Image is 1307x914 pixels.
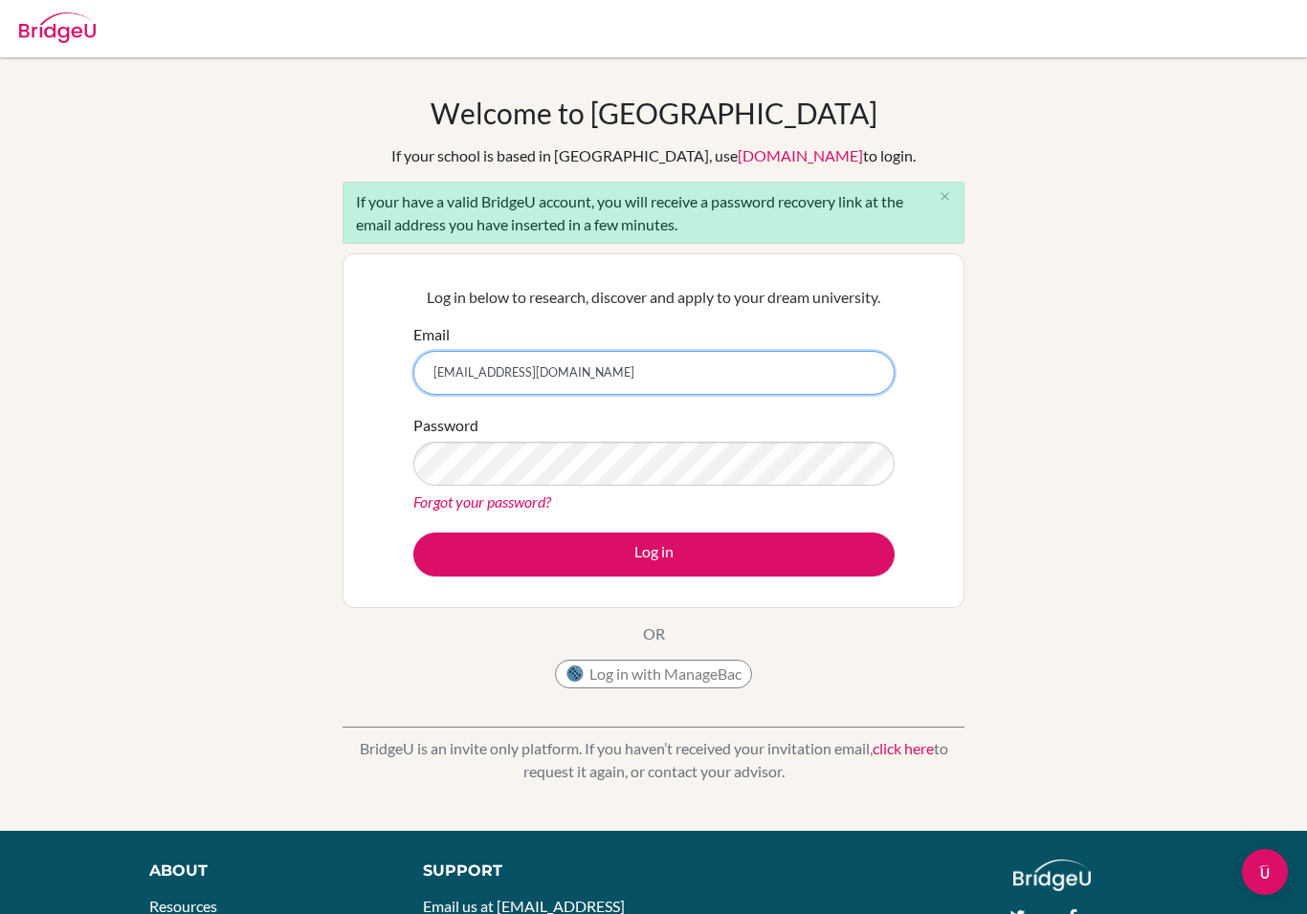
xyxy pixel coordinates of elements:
[938,189,952,204] i: close
[149,860,380,882] div: About
[1013,860,1091,891] img: logo_white@2x-f4f0deed5e89b7ecb1c2cc34c3e3d731f90f0f143d5ea2071677605dd97b5244.png
[643,622,665,645] p: OR
[413,492,551,511] a: Forgot your password?
[19,12,96,43] img: Bridge-U
[738,146,863,164] a: [DOMAIN_NAME]
[925,183,964,211] button: Close
[431,96,877,130] h1: Welcome to [GEOGRAPHIC_DATA]
[413,533,895,577] button: Log in
[423,860,634,882] div: Support
[413,414,478,437] label: Password
[555,660,752,688] button: Log in with ManageBac
[413,286,895,309] p: Log in below to research, discover and apply to your dream university.
[391,144,916,167] div: If your school is based in [GEOGRAPHIC_DATA], use to login.
[1242,849,1288,895] div: Open Intercom Messenger
[343,737,964,783] p: BridgeU is an invite only platform. If you haven’t received your invitation email, to request it ...
[413,323,450,346] label: Email
[343,182,964,244] div: If your have a valid BridgeU account, you will receive a password recovery link at the email addr...
[873,739,934,757] a: click here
